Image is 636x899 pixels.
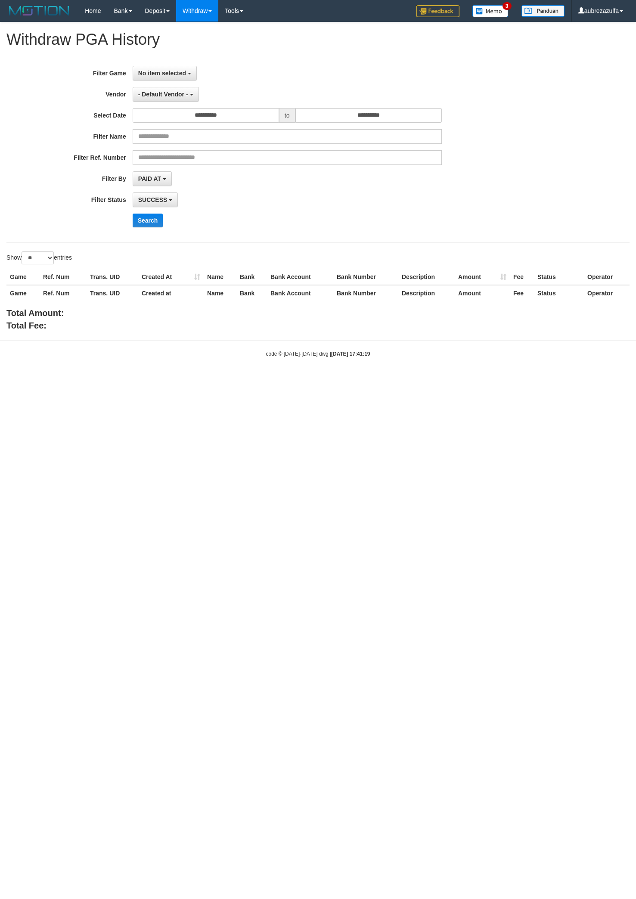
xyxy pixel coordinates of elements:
[138,196,168,203] span: SUCCESS
[22,251,54,264] select: Showentries
[87,269,138,285] th: Trans. UID
[333,269,398,285] th: Bank Number
[6,251,72,264] label: Show entries
[266,351,370,357] small: code © [DATE]-[DATE] dwg |
[204,285,236,301] th: Name
[133,171,172,186] button: PAID AT
[333,285,398,301] th: Bank Number
[133,66,197,81] button: No item selected
[416,5,459,17] img: Feedback.jpg
[6,285,40,301] th: Game
[87,285,138,301] th: Trans. UID
[398,269,455,285] th: Description
[398,285,455,301] th: Description
[6,4,72,17] img: MOTION_logo.png
[584,269,630,285] th: Operator
[510,285,534,301] th: Fee
[133,192,178,207] button: SUCCESS
[6,321,47,330] b: Total Fee:
[138,70,186,77] span: No item selected
[510,269,534,285] th: Fee
[455,285,510,301] th: Amount
[138,285,204,301] th: Created at
[534,269,584,285] th: Status
[6,269,40,285] th: Game
[267,269,333,285] th: Bank Account
[279,108,295,123] span: to
[584,285,630,301] th: Operator
[503,2,512,10] span: 3
[40,285,87,301] th: Ref. Num
[133,87,199,102] button: - Default Vendor -
[472,5,509,17] img: Button%20Memo.svg
[455,269,510,285] th: Amount
[40,269,87,285] th: Ref. Num
[236,285,267,301] th: Bank
[138,269,204,285] th: Created At
[6,31,630,48] h1: Withdraw PGA History
[236,269,267,285] th: Bank
[6,308,64,318] b: Total Amount:
[534,285,584,301] th: Status
[138,91,188,98] span: - Default Vendor -
[331,351,370,357] strong: [DATE] 17:41:19
[204,269,236,285] th: Name
[138,175,161,182] span: PAID AT
[267,285,333,301] th: Bank Account
[521,5,565,17] img: panduan.png
[133,214,163,227] button: Search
